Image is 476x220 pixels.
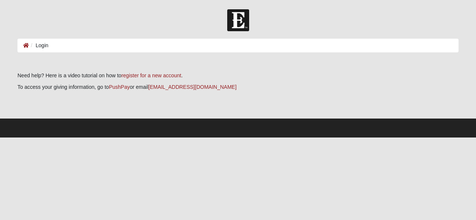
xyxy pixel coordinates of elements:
a: PushPay [109,84,130,90]
p: Need help? Here is a video tutorial on how to . [17,72,459,80]
a: [EMAIL_ADDRESS][DOMAIN_NAME] [148,84,237,90]
li: Login [29,42,48,49]
p: To access your giving information, go to or email [17,83,459,91]
a: register for a new account [121,72,181,78]
img: Church of Eleven22 Logo [227,9,249,31]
